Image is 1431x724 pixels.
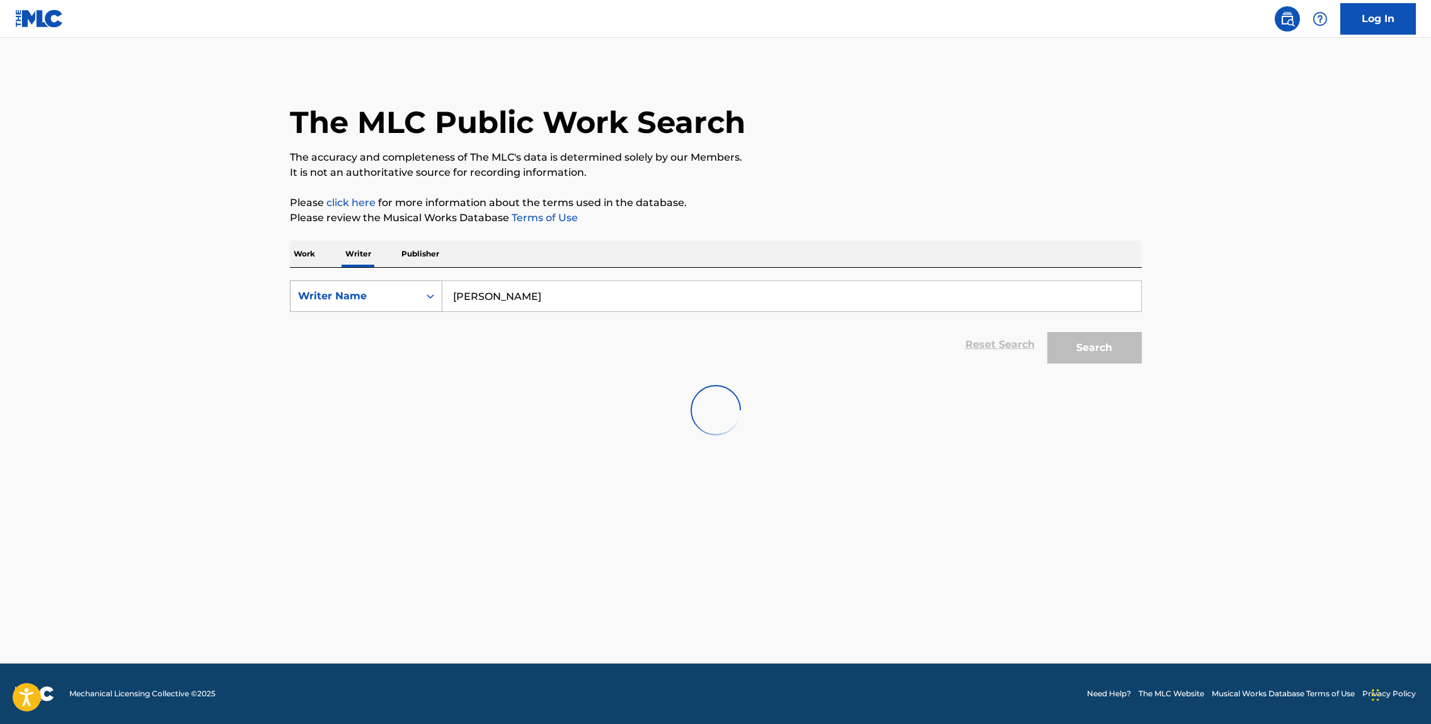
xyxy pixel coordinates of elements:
[509,212,578,224] a: Terms of Use
[326,197,376,209] a: click here
[687,381,744,439] img: preloader
[15,686,54,701] img: logo
[398,241,443,267] p: Publisher
[1340,3,1416,35] a: Log In
[1280,11,1295,26] img: search
[1307,6,1333,32] div: Help
[290,210,1142,226] p: Please review the Musical Works Database
[1087,688,1131,699] a: Need Help?
[298,289,411,304] div: Writer Name
[1275,6,1300,32] a: Public Search
[290,103,745,141] h1: The MLC Public Work Search
[1212,688,1355,699] a: Musical Works Database Terms of Use
[290,280,1142,370] form: Search Form
[15,9,64,28] img: MLC Logo
[1372,676,1379,714] div: Drag
[290,195,1142,210] p: Please for more information about the terms used in the database.
[1313,11,1328,26] img: help
[290,165,1142,180] p: It is not an authoritative source for recording information.
[290,241,319,267] p: Work
[290,150,1142,165] p: The accuracy and completeness of The MLC's data is determined solely by our Members.
[69,688,216,699] span: Mechanical Licensing Collective © 2025
[1139,688,1204,699] a: The MLC Website
[342,241,375,267] p: Writer
[1368,664,1431,724] iframe: Chat Widget
[1362,688,1416,699] a: Privacy Policy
